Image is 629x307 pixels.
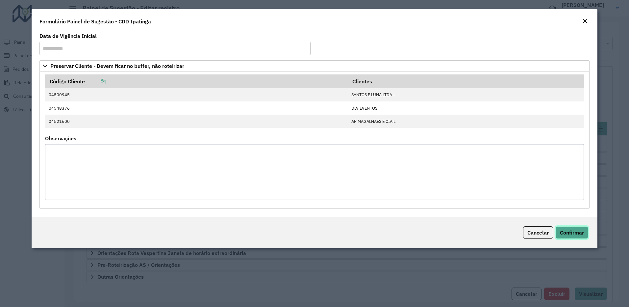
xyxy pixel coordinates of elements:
button: Cancelar [523,226,553,239]
td: DLV EVENTOS [348,101,584,115]
td: 04548376 [45,101,348,115]
td: 04521600 [45,115,348,128]
button: Confirmar [556,226,588,239]
label: Data de Vigência Inicial [39,32,97,40]
em: Fechar [582,18,588,24]
span: Cancelar [527,229,549,236]
th: Código Cliente [45,74,348,88]
span: Confirmar [560,229,584,236]
div: Preservar Cliente - Devem ficar no buffer, não roteirizar [39,71,590,209]
td: 04500945 [45,88,348,101]
label: Observações [45,134,76,142]
a: Copiar [85,78,106,85]
h4: Formulário Painel de Sugestão - CDD Ipatinga [39,17,151,25]
td: SANTOS E LUNA LTDA - [348,88,584,101]
th: Clientes [348,74,584,88]
span: Preservar Cliente - Devem ficar no buffer, não roteirizar [50,63,184,69]
button: Close [580,17,590,26]
a: Preservar Cliente - Devem ficar no buffer, não roteirizar [39,60,590,71]
td: AP MAGALHAES E CIA L [348,115,584,128]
